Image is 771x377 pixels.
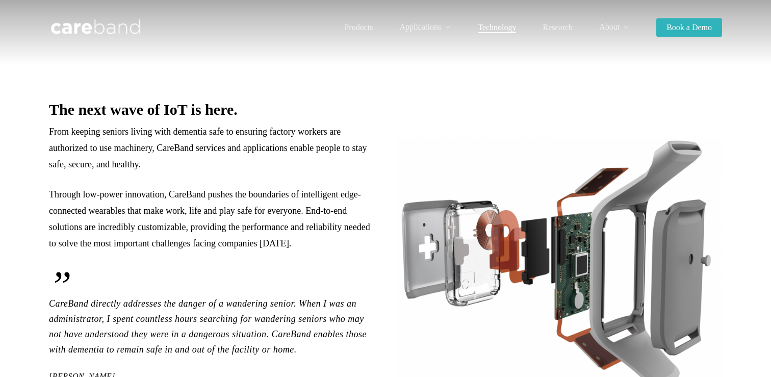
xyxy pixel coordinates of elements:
a: Applications [399,23,451,32]
span: Applications [399,22,441,31]
span: About [599,22,620,31]
a: Technology [478,23,516,32]
span: ” [49,265,375,306]
a: Research [543,23,573,32]
span: Through low-power innovation, CareBand pushes the boundaries of intelligent edge-connected wearab... [49,189,370,248]
a: Products [344,23,373,32]
span: From keeping seniors living with dementia safe to ensuring factory workers are authorized to use ... [49,127,367,169]
p: CareBand directly addresses the danger of a wandering senior. When I was an administrator, I spen... [49,265,375,371]
span: Book a Demo [666,23,712,32]
a: About [599,23,630,32]
a: Book a Demo [656,23,722,32]
b: The next wave of IoT is here. [49,101,238,118]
